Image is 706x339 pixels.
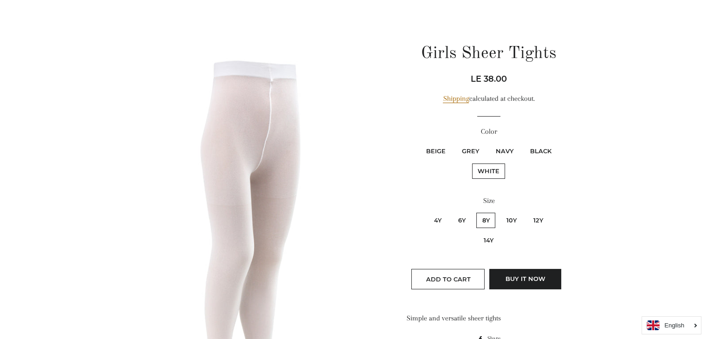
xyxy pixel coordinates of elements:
[406,195,571,207] label: Size
[664,322,684,328] i: English
[527,213,549,228] label: 12y
[411,269,485,289] button: Add to Cart
[443,94,469,103] a: Shipping
[426,275,470,283] span: Add to Cart
[456,143,485,159] label: Grey
[500,213,522,228] label: 10y
[647,320,696,330] a: English
[428,213,447,228] label: 4y
[476,213,495,228] label: 8y
[524,143,557,159] label: Black
[471,74,507,84] span: LE 38.00
[406,126,571,137] label: Color
[478,233,499,248] label: 14y
[420,143,451,159] label: Beige
[452,213,471,228] label: 6y
[490,143,519,159] label: Navy
[472,163,505,179] label: White
[406,93,571,104] div: calculated at checkout.
[489,269,561,289] button: Buy it now
[406,42,571,65] h1: Girls Sheer Tights
[406,313,571,324] div: Simple and versatile sheer tights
